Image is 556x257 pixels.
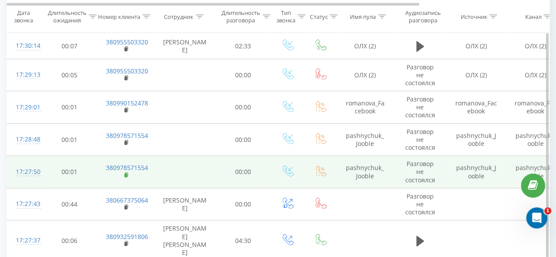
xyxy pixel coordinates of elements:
[16,163,33,181] div: 17:27:50
[337,123,394,156] td: pashnychuk_Jooble
[216,188,271,221] td: 00:00
[16,37,33,54] div: 17:30:14
[216,156,271,188] td: 00:00
[337,156,394,188] td: pashnychuk_Jooble
[106,196,148,204] a: 380667375064
[154,188,216,221] td: [PERSON_NAME]
[447,59,506,91] td: ОЛХ (2)
[216,59,271,91] td: 00:00
[42,59,97,91] td: 00:05
[337,59,394,91] td: ОЛХ (2)
[405,95,435,119] span: Разговор не состоялся
[216,123,271,156] td: 00:00
[42,33,97,59] td: 00:07
[216,33,271,59] td: 02:33
[447,33,506,59] td: ОЛХ (2)
[164,13,193,20] div: Сотрудник
[16,232,33,249] div: 17:27:37
[106,38,148,46] a: 380955503320
[16,99,33,116] div: 17:29:01
[525,13,541,20] div: Канал
[106,99,148,107] a: 380990152478
[460,13,487,20] div: Источник
[405,159,435,184] span: Разговор не состоялся
[42,188,97,221] td: 00:44
[405,192,435,216] span: Разговор не состоялся
[405,63,435,87] span: Разговор не состоялся
[42,91,97,124] td: 00:01
[7,9,40,24] div: Дата звонка
[106,67,148,75] a: 380955503320
[154,33,216,59] td: [PERSON_NAME]
[447,123,506,156] td: pashnychuk_Jooble
[401,9,444,24] div: Аудиозапись разговора
[106,232,148,241] a: 380932591806
[216,91,271,124] td: 00:00
[16,131,33,148] div: 17:28:48
[106,163,148,172] a: 380978571554
[16,195,33,213] div: 17:27:43
[526,207,547,228] iframe: Intercom live chat
[337,33,394,59] td: ОЛХ (2)
[337,91,394,124] td: romanova_Facebook
[48,9,87,24] div: Длительность ожидания
[16,66,33,83] div: 17:29:13
[106,131,148,140] a: 380978571554
[222,9,260,24] div: Длительность разговора
[98,13,140,20] div: Номер клиента
[276,9,295,24] div: Тип звонка
[447,156,506,188] td: pashnychuk_Jooble
[544,207,551,214] span: 1
[42,123,97,156] td: 00:01
[42,156,97,188] td: 00:01
[405,127,435,152] span: Разговор не состоялся
[350,13,376,20] div: Имя пула
[447,91,506,124] td: romanova_Facebook
[310,13,327,20] div: Статус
